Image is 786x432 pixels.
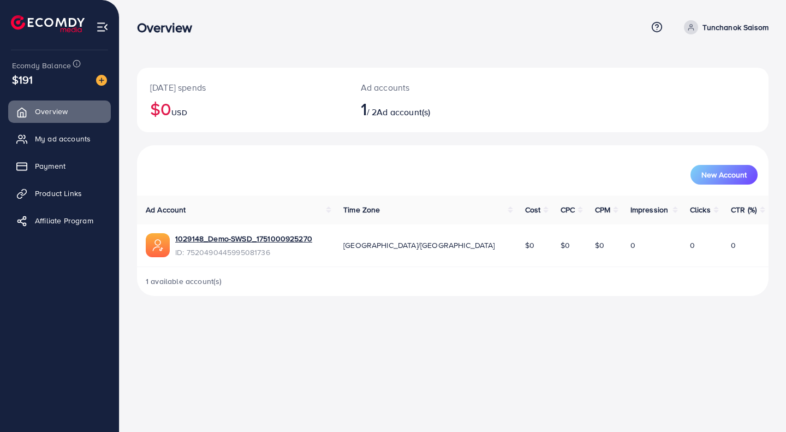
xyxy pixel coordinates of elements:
span: Clicks [690,204,711,215]
h2: / 2 [361,98,492,119]
p: [DATE] spends [150,81,335,94]
span: My ad accounts [35,133,91,144]
a: Product Links [8,182,111,204]
span: [GEOGRAPHIC_DATA]/[GEOGRAPHIC_DATA] [343,240,495,251]
span: $0 [595,240,604,251]
img: logo [11,15,85,32]
span: 0 [690,240,695,251]
span: CPM [595,204,610,215]
span: 1 available account(s) [146,276,222,287]
span: CTR (%) [731,204,757,215]
span: $0 [525,240,534,251]
img: menu [96,21,109,33]
span: Payment [35,161,65,171]
img: ic-ads-acc.e4c84228.svg [146,233,170,257]
span: Product Links [35,188,82,199]
span: Impression [630,204,669,215]
span: $0 [561,240,570,251]
a: My ad accounts [8,128,111,150]
span: CPC [561,204,575,215]
span: 0 [731,240,736,251]
span: Affiliate Program [35,215,93,226]
img: image [96,75,107,86]
span: USD [171,107,187,118]
span: ID: 7520490445995081736 [175,247,312,258]
a: 1029148_Demo-SWSD_1751000925270 [175,233,312,244]
span: Ad account(s) [377,106,430,118]
h2: $0 [150,98,335,119]
a: Overview [8,100,111,122]
p: Ad accounts [361,81,492,94]
span: Cost [525,204,541,215]
span: Time Zone [343,204,380,215]
a: Affiliate Program [8,210,111,232]
span: Ecomdy Balance [12,60,71,71]
h3: Overview [137,20,201,35]
span: Ad Account [146,204,186,215]
button: New Account [690,165,758,185]
span: New Account [701,171,747,179]
span: 1 [361,96,367,121]
a: Tunchanok Saisom [680,20,769,34]
span: 0 [630,240,635,251]
span: $191 [12,72,33,87]
p: Tunchanok Saisom [702,21,769,34]
span: Overview [35,106,68,117]
a: Payment [8,155,111,177]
